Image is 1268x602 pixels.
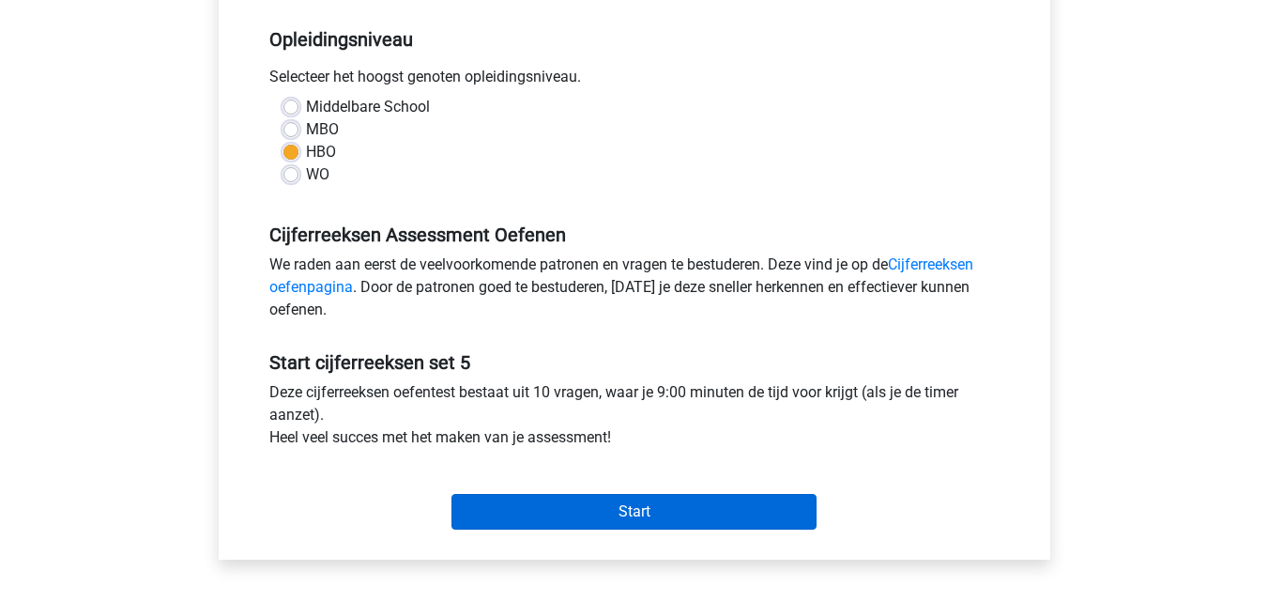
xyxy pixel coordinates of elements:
div: Selecteer het hoogst genoten opleidingsniveau. [255,66,1014,96]
label: HBO [306,141,336,163]
div: Deze cijferreeksen oefentest bestaat uit 10 vragen, waar je 9:00 minuten de tijd voor krijgt (als... [255,381,1014,456]
label: Middelbare School [306,96,430,118]
h5: Opleidingsniveau [269,21,1000,58]
input: Start [451,494,817,530]
label: WO [306,163,329,186]
label: MBO [306,118,339,141]
h5: Start cijferreeksen set 5 [269,351,1000,374]
h5: Cijferreeksen Assessment Oefenen [269,224,1000,246]
div: We raden aan eerst de veelvoorkomende patronen en vragen te bestuderen. Deze vind je op de . Door... [255,254,1014,329]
